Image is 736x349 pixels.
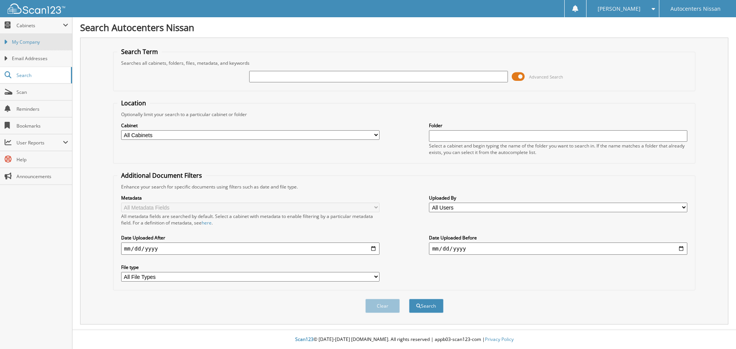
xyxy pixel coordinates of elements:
[16,89,68,95] span: Scan
[16,106,68,112] span: Reminders
[429,242,687,255] input: end
[80,21,728,34] h1: Search Autocenters Nissan
[117,99,150,107] legend: Location
[529,74,563,80] span: Advanced Search
[429,122,687,129] label: Folder
[16,173,68,180] span: Announcements
[117,184,692,190] div: Enhance your search for specific documents using filters such as date and file type.
[202,220,212,226] a: here
[117,48,162,56] legend: Search Term
[429,143,687,156] div: Select a cabinet and begin typing the name of the folder you want to search in. If the name match...
[16,72,67,79] span: Search
[598,7,641,11] span: [PERSON_NAME]
[12,55,68,62] span: Email Addresses
[121,213,379,226] div: All metadata fields are searched by default. Select a cabinet with metadata to enable filtering b...
[429,234,687,241] label: Date Uploaded Before
[12,39,68,46] span: My Company
[117,60,692,66] div: Searches all cabinets, folders, files, metadata, and keywords
[121,234,379,241] label: Date Uploaded After
[429,195,687,201] label: Uploaded By
[121,122,379,129] label: Cabinet
[121,242,379,255] input: start
[16,123,68,129] span: Bookmarks
[16,139,63,146] span: User Reports
[409,299,444,313] button: Search
[16,22,63,29] span: Cabinets
[121,264,379,270] label: File type
[117,171,206,180] legend: Additional Document Filters
[295,336,314,342] span: Scan123
[16,156,68,163] span: Help
[365,299,400,313] button: Clear
[670,7,721,11] span: Autocenters Nissan
[121,195,379,201] label: Metadata
[117,111,692,118] div: Optionally limit your search to a particular cabinet or folder
[72,330,736,349] div: © [DATE]-[DATE] [DOMAIN_NAME]. All rights reserved | appb03-scan123-com |
[485,336,514,342] a: Privacy Policy
[8,3,65,14] img: scan123-logo-white.svg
